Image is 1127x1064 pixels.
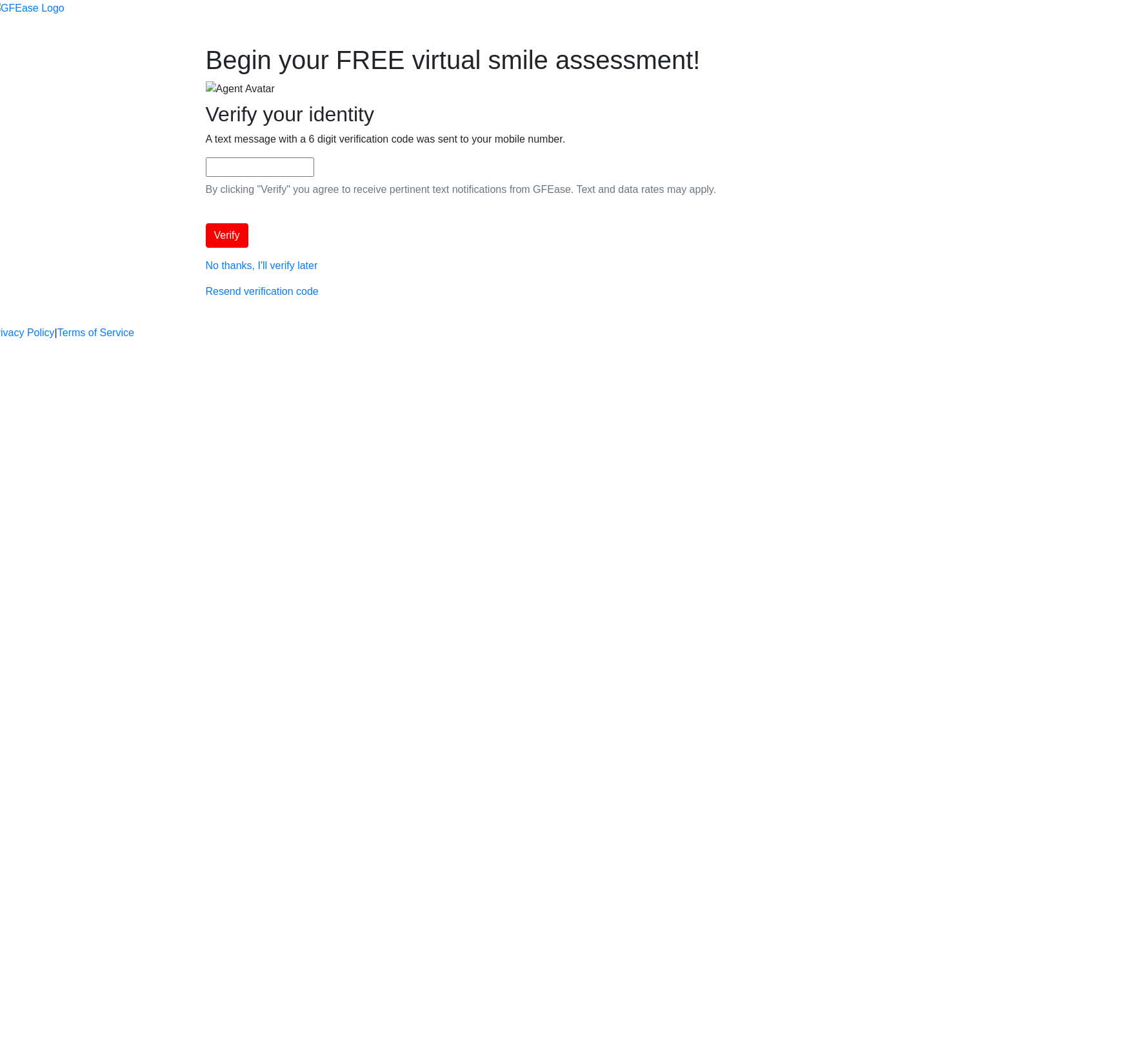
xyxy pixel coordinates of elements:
h1: Begin your FREE virtual smile assessment! [206,45,922,75]
a: | [55,325,57,341]
button: Verify [206,223,248,248]
a: No thanks, I'll verify later [206,260,318,271]
a: Terms of Service [57,325,134,341]
p: A text message with a 6 digit verification code was sent to your mobile number. [206,132,922,147]
img: Agent Avatar [206,81,275,97]
p: By clicking "Verify" you agree to receive pertinent text notifications from GFEase. Text and data... [206,182,922,197]
h2: Verify your identity [206,102,922,126]
a: Resend verification code [206,286,319,297]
